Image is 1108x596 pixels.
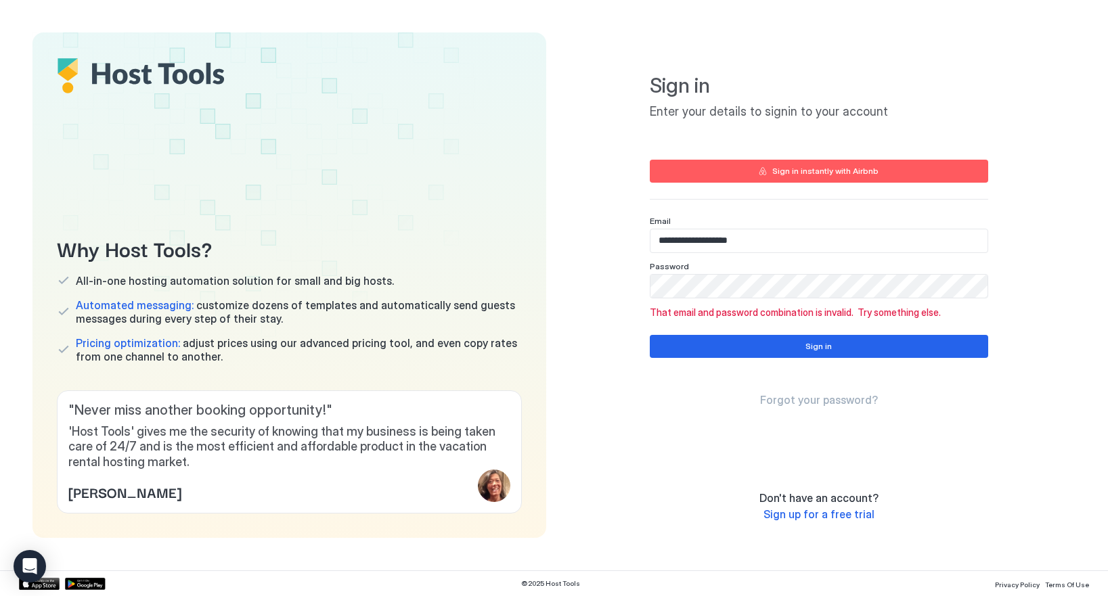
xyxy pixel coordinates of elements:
span: " Never miss another booking opportunity! " [68,402,510,419]
span: Pricing optimization: [76,336,180,350]
a: App Store [19,578,60,590]
span: customize dozens of templates and automatically send guests messages during every step of their s... [76,298,522,325]
span: Password [650,261,689,271]
a: Forgot your password? [760,393,878,407]
span: That email and password combination is invalid. Try something else. [650,306,988,319]
span: Sign in [650,73,988,99]
div: profile [478,469,510,502]
input: Input Field [650,229,988,252]
div: Sign in instantly with Airbnb [772,165,879,177]
a: Google Play Store [65,578,106,590]
span: Privacy Policy [995,580,1040,589]
span: 'Host Tools' gives me the security of knowing that my business is being taken care of 24/7 and is... [68,424,510,470]
a: Privacy Policy [995,576,1040,591]
span: adjust prices using our advanced pricing tool, and even copy rates from one channel to another. [76,336,522,363]
span: Sign up for a free trial [763,507,874,521]
input: Input Field [650,275,988,298]
div: Open Intercom Messenger [14,550,46,582]
span: Don't have an account? [759,491,879,505]
span: Email [650,216,671,226]
span: Enter your details to signin to your account [650,104,988,120]
div: Sign in [805,340,832,352]
a: Sign up for a free trial [763,507,874,522]
a: Terms Of Use [1045,576,1089,591]
span: Terms Of Use [1045,580,1089,589]
span: Why Host Tools? [57,233,522,263]
span: All-in-one hosting automation solution for small and big hosts. [76,274,394,288]
span: [PERSON_NAME] [68,482,181,502]
span: Automated messaging: [76,298,194,312]
span: © 2025 Host Tools [521,579,580,588]
button: Sign in [650,335,988,358]
button: Sign in instantly with Airbnb [650,160,988,183]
